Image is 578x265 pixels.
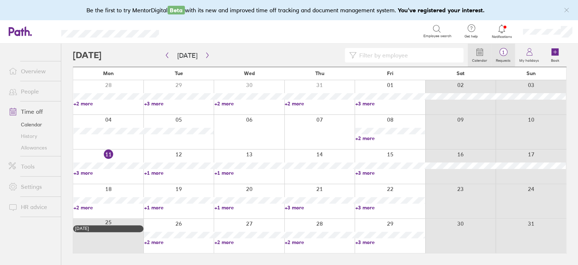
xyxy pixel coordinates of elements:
a: +2 more [74,100,143,107]
span: Sun [526,70,535,76]
a: Calendar [468,44,492,67]
a: HR advice [3,200,61,214]
span: Employee search [423,34,452,38]
label: Book [547,56,564,63]
a: +2 more [144,239,213,246]
a: +1 more [144,170,213,176]
span: Notifications [490,35,513,39]
label: My holidays [515,56,543,63]
a: +2 more [214,239,284,246]
a: +2 more [355,135,425,142]
a: 1Requests [492,44,515,67]
b: You've registered your interest. [398,6,485,14]
a: Tools [3,159,61,174]
a: People [3,84,61,99]
button: [DATE] [172,49,203,61]
div: [DATE] [75,226,142,231]
span: Sat [457,70,464,76]
a: Overview [3,64,61,78]
a: +2 more [74,204,143,211]
a: +2 more [285,239,354,246]
input: Filter by employee [356,48,459,62]
div: Be the first to try MentorDigital with its new and improved time off tracking and document manage... [86,6,492,14]
a: +3 more [285,204,354,211]
a: Allowances [3,142,61,153]
a: +2 more [285,100,354,107]
span: Tue [175,70,183,76]
a: Time off [3,104,61,119]
a: Notifications [490,24,513,39]
a: Calendar [3,119,61,130]
span: Wed [244,70,255,76]
span: Beta [168,6,185,14]
a: +2 more [214,100,284,107]
span: Fri [387,70,393,76]
span: 1 [492,49,515,55]
a: +3 more [355,204,425,211]
label: Calendar [468,56,492,63]
a: +3 more [355,100,425,107]
a: Settings [3,179,61,194]
span: Mon [103,70,114,76]
span: Thu [315,70,324,76]
a: +3 more [355,239,425,246]
a: +1 more [144,204,213,211]
a: +3 more [355,170,425,176]
a: My holidays [515,44,543,67]
label: Requests [492,56,515,63]
a: +1 more [214,170,284,176]
a: +3 more [74,170,143,176]
a: +3 more [144,100,213,107]
a: History [3,130,61,142]
div: Search [178,28,197,34]
span: Get help [459,34,483,39]
a: Book [543,44,566,67]
a: +1 more [214,204,284,211]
